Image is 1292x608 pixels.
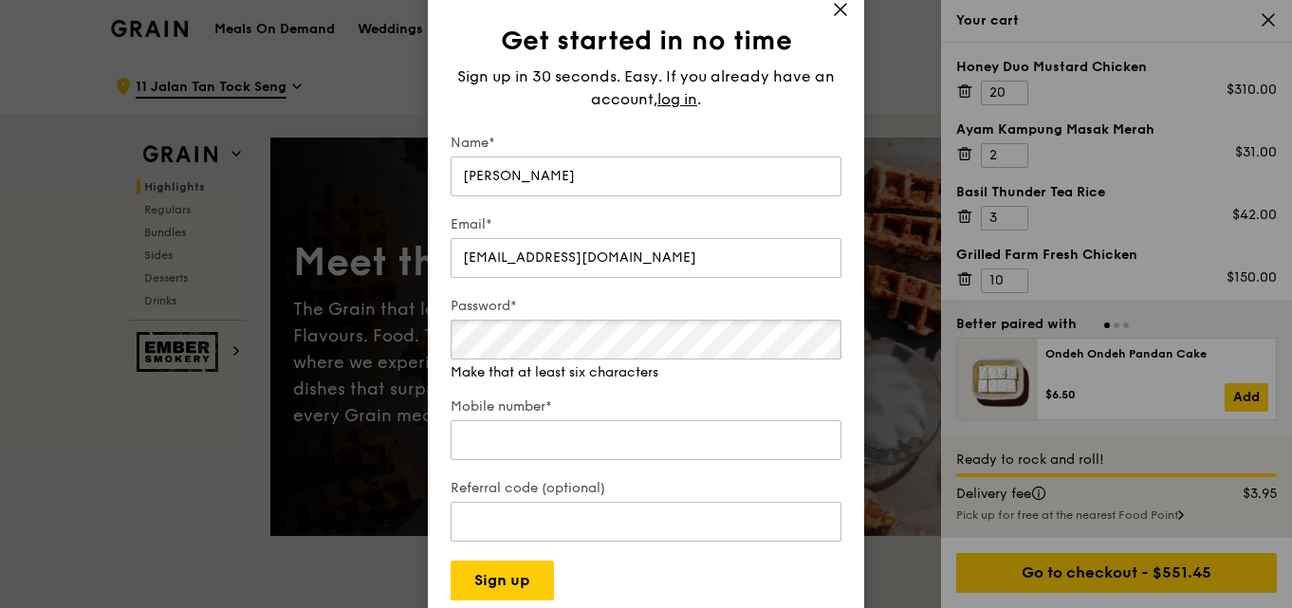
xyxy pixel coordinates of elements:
[457,67,835,108] span: Sign up in 30 seconds. Easy. If you already have an account,
[451,134,841,153] label: Name*
[451,479,841,498] label: Referral code (optional)
[451,561,554,600] button: Sign up
[697,90,701,108] span: .
[451,24,841,58] h1: Get started in no time
[451,215,841,234] label: Email*
[657,88,697,111] span: log in
[451,363,841,382] div: Make that at least six characters
[451,397,841,416] label: Mobile number*
[451,297,841,316] label: Password*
